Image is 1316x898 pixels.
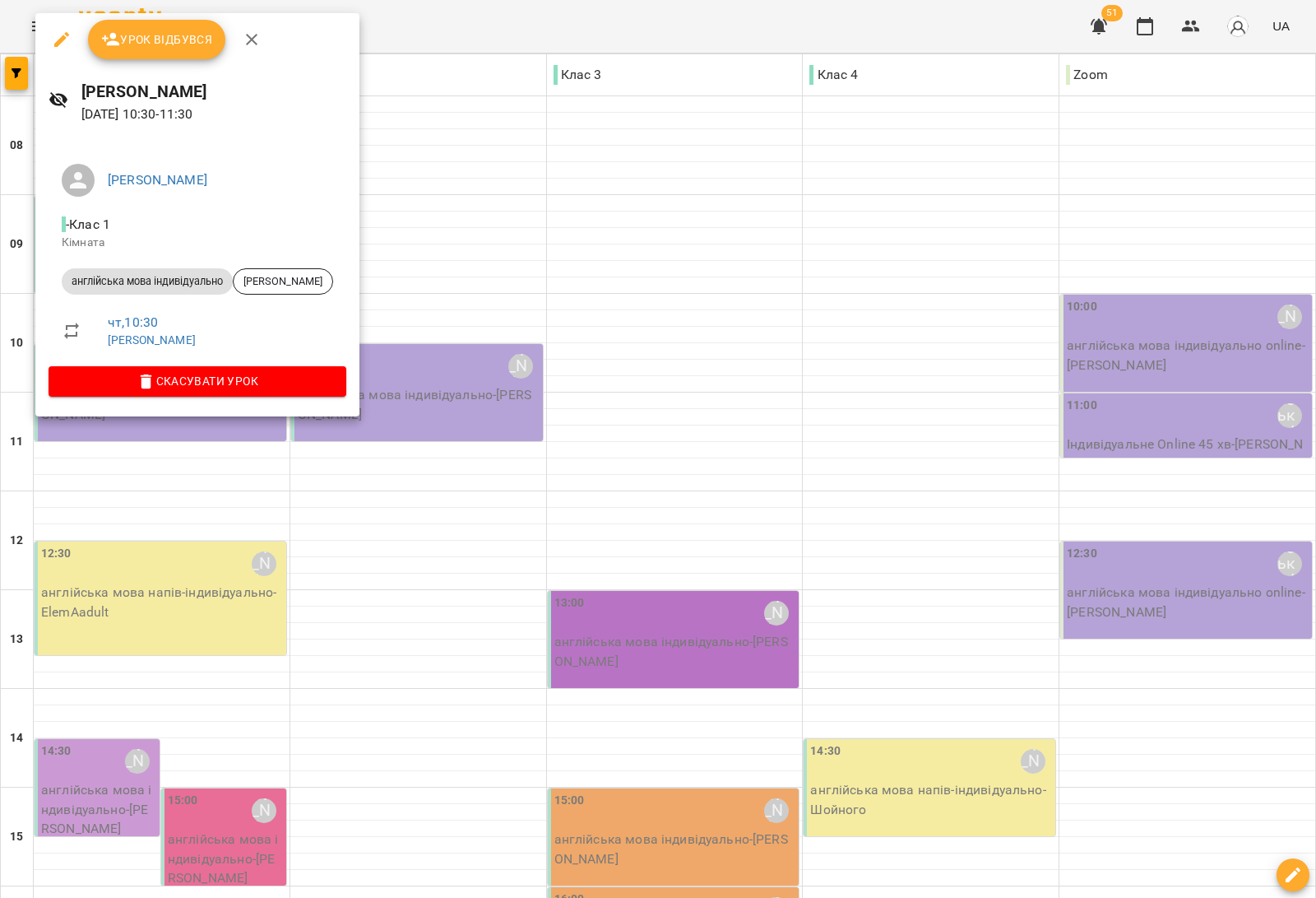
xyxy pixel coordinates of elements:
[233,268,333,295] div: [PERSON_NAME]
[62,216,114,232] span: - Клас 1
[234,274,332,289] span: [PERSON_NAME]
[101,30,213,49] span: Урок відбувся
[62,235,333,251] p: Кімната
[108,333,196,347] a: [PERSON_NAME]
[88,20,226,59] button: Урок відбувся
[62,371,333,391] span: Скасувати Урок
[49,366,346,396] button: Скасувати Урок
[62,274,233,289] span: англійська мова індивідуально
[108,172,207,188] a: [PERSON_NAME]
[81,105,346,124] p: [DATE] 10:30 - 11:30
[108,314,158,330] a: чт , 10:30
[81,79,346,105] h6: [PERSON_NAME]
